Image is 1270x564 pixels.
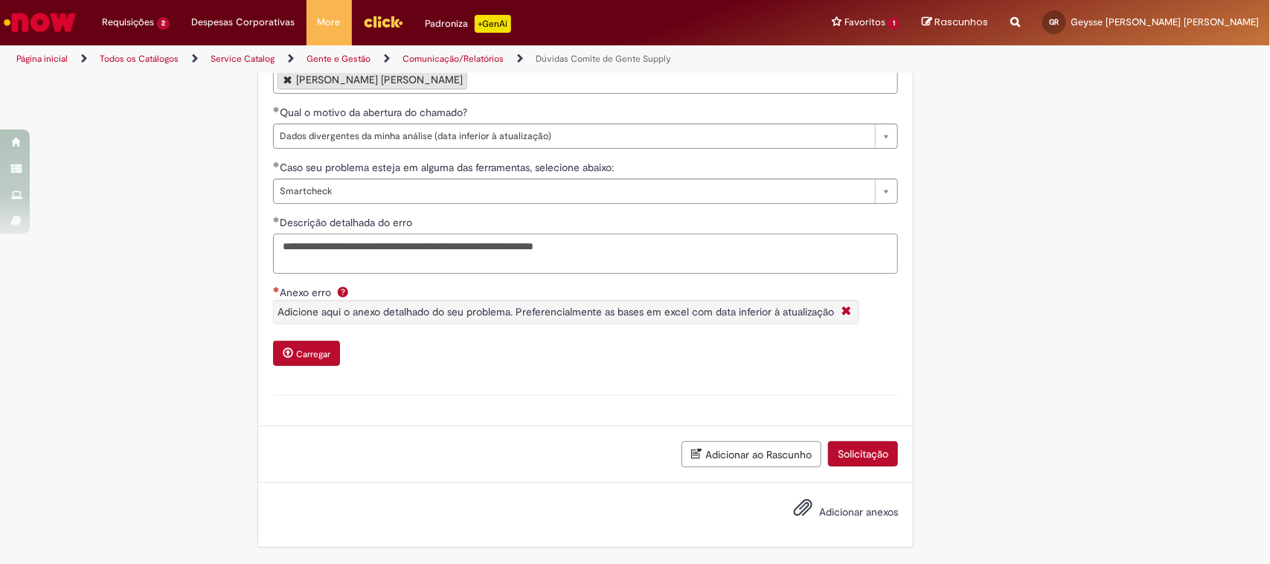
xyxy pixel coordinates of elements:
[307,53,371,65] a: Gente e Gestão
[819,505,898,519] span: Adicionar anexos
[211,53,275,65] a: Service Catalog
[283,74,292,84] a: Remover Pedro Luan Alves Crispim Cirilo de Quem é o ID Impactado?
[403,53,504,65] a: Comunicação/Relatórios
[280,124,867,148] span: Dados divergentes da minha análise (data inferior à atualização)
[296,348,330,360] small: Carregar
[157,17,170,30] span: 2
[789,494,816,528] button: Adicionar anexos
[273,106,280,112] span: Obrigatório Preenchido
[273,286,280,292] span: Necessários
[828,441,898,467] button: Solicitação
[681,441,821,467] button: Adicionar ao Rascunho
[334,286,352,298] span: Ajuda para Anexo erro
[273,217,280,222] span: Obrigatório Preenchido
[1050,17,1059,27] span: GR
[844,15,885,30] span: Favoritos
[888,17,899,30] span: 1
[1071,16,1259,28] span: Geysse [PERSON_NAME] [PERSON_NAME]
[273,341,340,366] button: Carregar anexo de Anexo erro Required
[273,234,898,275] textarea: Descrição detalhada do erro
[100,53,179,65] a: Todos os Catálogos
[838,304,855,320] i: Fechar More information Por question_anexo_erro
[16,53,68,65] a: Página inicial
[102,15,154,30] span: Requisições
[426,15,511,33] div: Padroniza
[280,216,415,229] span: Descrição detalhada do erro
[934,15,988,29] span: Rascunhos
[922,16,988,30] a: Rascunhos
[273,161,280,167] span: Obrigatório Preenchido
[280,286,334,299] span: Anexo erro
[278,305,834,318] span: Adicione aqui o anexo detalhado do seu problema. Preferencialmente as bases em excel com data inf...
[280,106,470,119] span: Qual o motivo da abertura do chamado?
[536,53,671,65] a: Dúvidas Comite de Gente Supply
[318,15,341,30] span: More
[296,74,463,85] div: [PERSON_NAME] [PERSON_NAME]
[1,7,78,37] img: ServiceNow
[192,15,295,30] span: Despesas Corporativas
[475,15,511,33] p: +GenAi
[363,10,403,33] img: click_logo_yellow_360x200.png
[11,45,836,73] ul: Trilhas de página
[280,161,617,174] span: Caso seu problema esteja em alguma das ferramentas, selecione abaixo:
[280,179,867,203] span: Smartcheck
